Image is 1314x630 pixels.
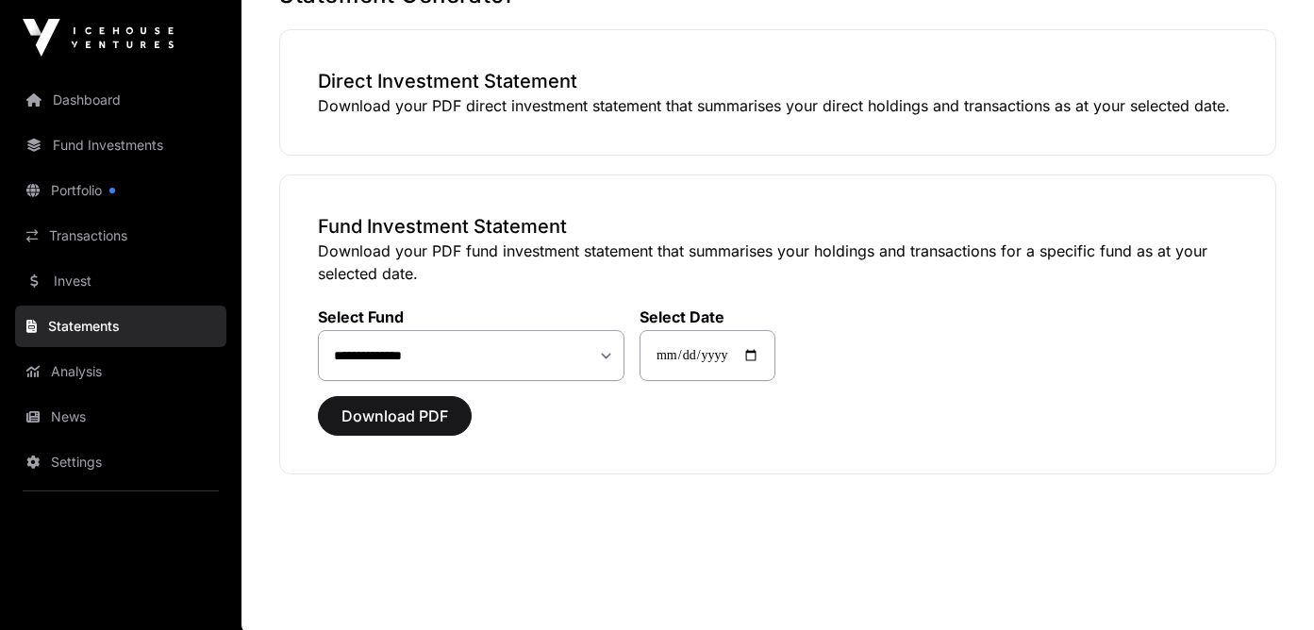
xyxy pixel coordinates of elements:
[318,94,1238,117] p: Download your PDF direct investment statement that summarises your direct holdings and transactio...
[318,68,1238,94] h3: Direct Investment Statement
[15,215,226,257] a: Transactions
[15,170,226,211] a: Portfolio
[15,260,226,302] a: Invest
[640,307,775,326] label: Select Date
[341,405,448,427] span: Download PDF
[318,307,624,326] label: Select Fund
[318,415,472,434] a: Download PDF
[1220,539,1314,630] iframe: Chat Widget
[15,124,226,166] a: Fund Investments
[15,306,226,347] a: Statements
[15,79,226,121] a: Dashboard
[15,441,226,483] a: Settings
[318,240,1238,285] p: Download your PDF fund investment statement that summarises your holdings and transactions for a ...
[15,351,226,392] a: Analysis
[15,396,226,438] a: News
[23,19,174,57] img: Icehouse Ventures Logo
[318,213,1238,240] h3: Fund Investment Statement
[318,396,472,436] button: Download PDF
